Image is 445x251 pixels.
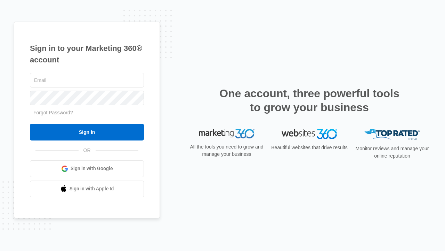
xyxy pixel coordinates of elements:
[33,110,73,115] a: Forgot Password?
[199,129,254,139] img: Marketing 360
[30,160,144,177] a: Sign in with Google
[30,181,144,197] a: Sign in with Apple Id
[188,143,266,158] p: All the tools you need to grow and manage your business
[270,144,348,151] p: Beautiful websites that drive results
[71,165,113,172] span: Sign in with Google
[217,86,402,114] h2: One account, three powerful tools to grow your business
[353,145,431,160] p: Monitor reviews and manage your online reputation
[79,147,96,154] span: OR
[30,73,144,88] input: Email
[30,43,144,66] h1: Sign in to your Marketing 360® account
[282,129,337,139] img: Websites 360
[70,185,114,192] span: Sign in with Apple Id
[30,124,144,140] input: Sign In
[364,129,420,140] img: Top Rated Local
